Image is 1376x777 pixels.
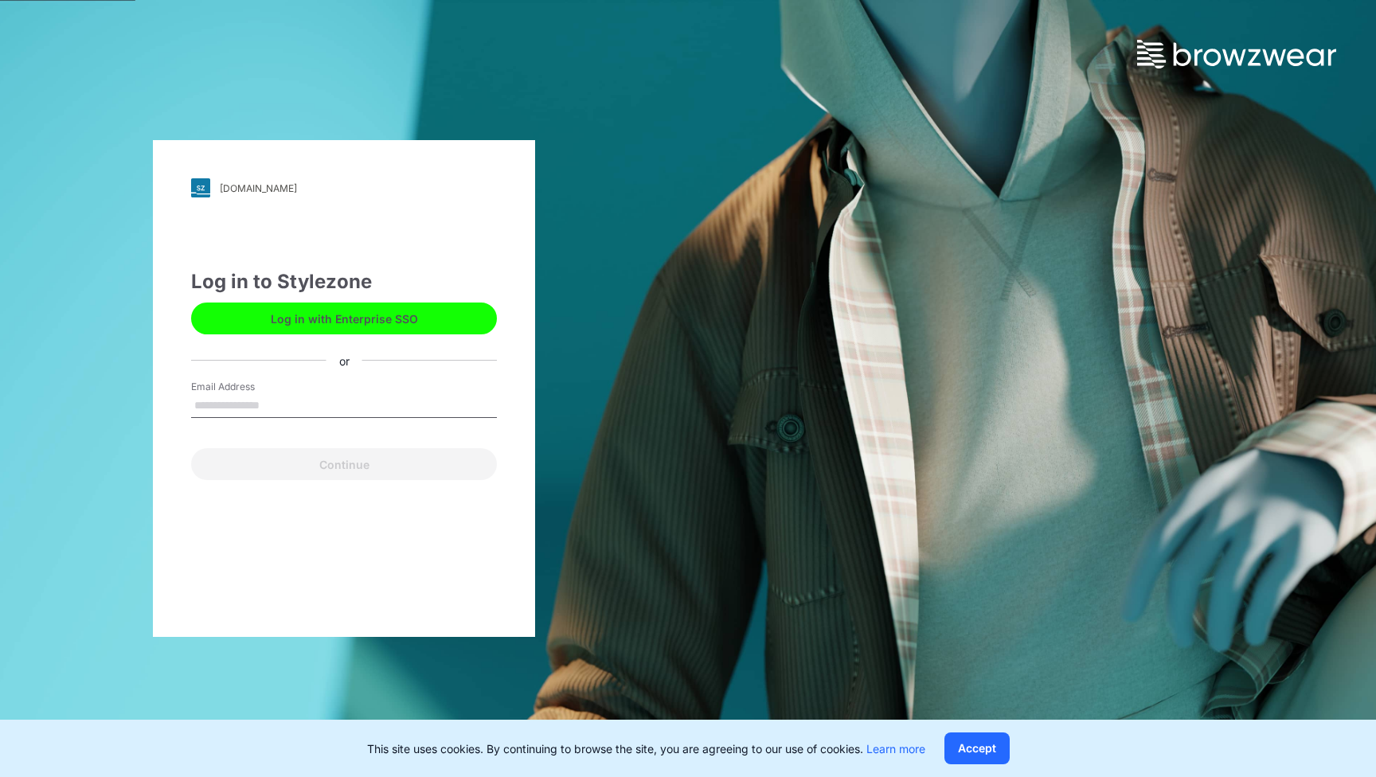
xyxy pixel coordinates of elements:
[1137,40,1336,68] img: browzwear-logo.73288ffb.svg
[326,352,362,369] div: or
[944,732,1010,764] button: Accept
[191,303,497,334] button: Log in with Enterprise SSO
[191,267,497,296] div: Log in to Stylezone
[367,740,925,757] p: This site uses cookies. By continuing to browse the site, you are agreeing to our use of cookies.
[191,380,303,394] label: Email Address
[191,178,497,197] a: [DOMAIN_NAME]
[191,178,210,197] img: svg+xml;base64,PHN2ZyB3aWR0aD0iMjgiIGhlaWdodD0iMjgiIHZpZXdCb3g9IjAgMCAyOCAyOCIgZmlsbD0ibm9uZSIgeG...
[866,742,925,756] a: Learn more
[220,182,297,194] div: [DOMAIN_NAME]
